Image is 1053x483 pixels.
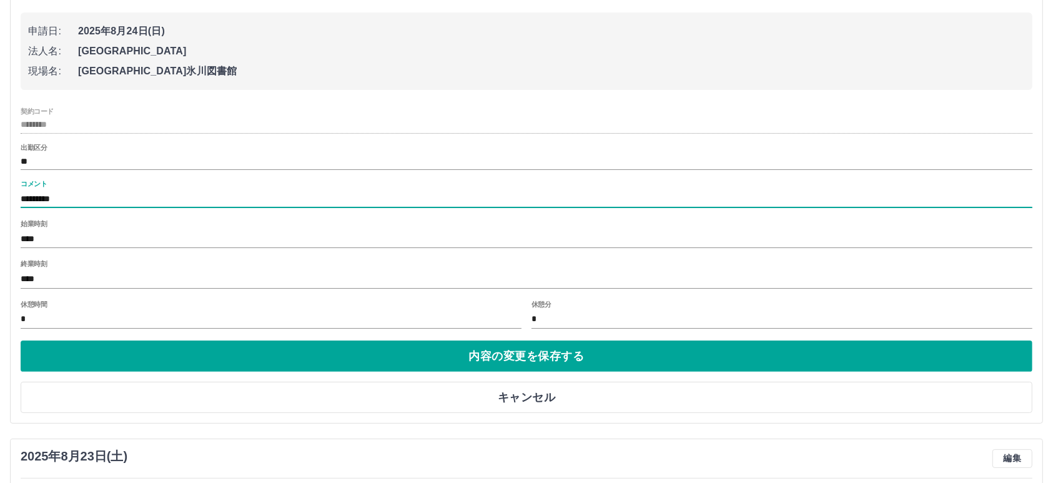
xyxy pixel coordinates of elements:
[992,449,1032,468] button: 編集
[21,143,47,152] label: 出勤区分
[21,449,127,464] h3: 2025年8月23日(土)
[21,259,47,269] label: 終業時刻
[28,64,78,79] span: 現場名:
[28,24,78,39] span: 申請日:
[21,341,1032,372] button: 内容の変更を保存する
[28,44,78,59] span: 法人名:
[21,219,47,229] label: 始業時刻
[21,299,47,309] label: 休憩時間
[21,382,1032,413] button: キャンセル
[21,179,47,189] label: コメント
[21,106,54,116] label: 契約コード
[78,64,1025,79] span: [GEOGRAPHIC_DATA]氷川図書館
[78,44,1025,59] span: [GEOGRAPHIC_DATA]
[78,24,1025,39] span: 2025年8月24日(日)
[531,299,551,309] label: 休憩分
